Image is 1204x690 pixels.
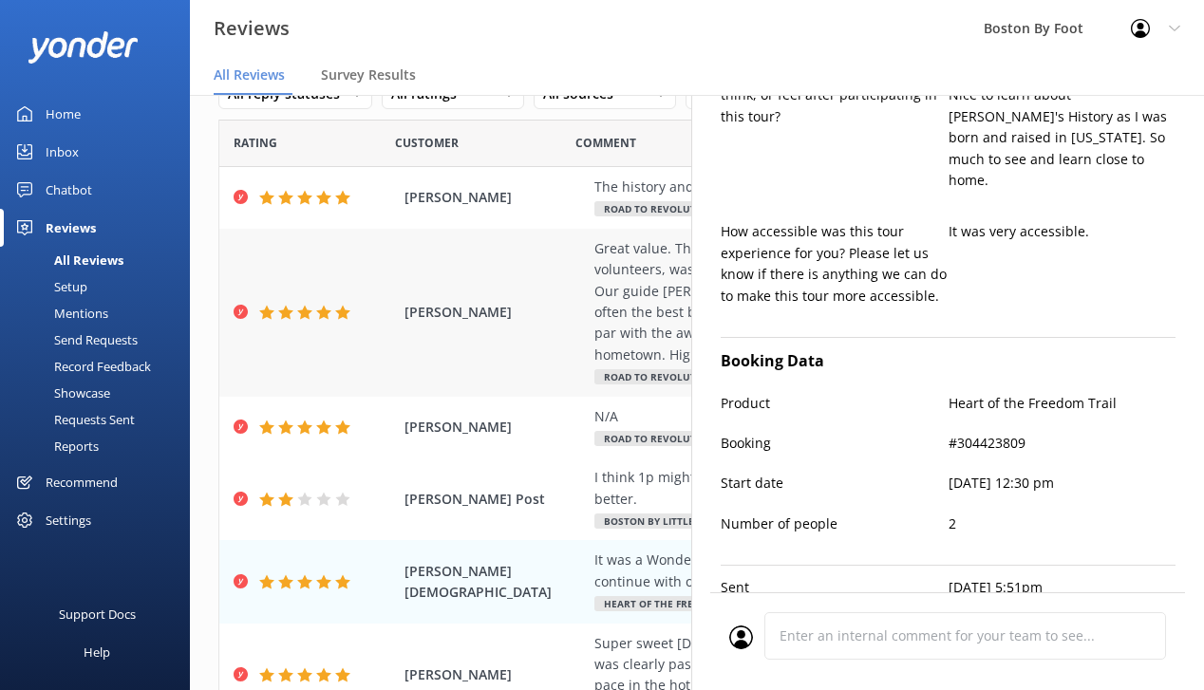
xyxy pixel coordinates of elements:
div: Reports [11,433,99,459]
a: Send Requests [11,326,190,353]
span: [PERSON_NAME][DEMOGRAPHIC_DATA] [404,561,585,604]
div: Requests Sent [11,406,135,433]
span: All Reviews [214,65,285,84]
div: Inbox [46,133,79,171]
span: [PERSON_NAME] [404,417,585,438]
div: Home [46,95,81,133]
p: 2 [949,513,1176,534]
div: Showcase [11,380,110,406]
span: [PERSON_NAME] [404,664,585,685]
a: Mentions [11,300,190,326]
img: user_profile.svg [729,625,753,649]
span: Heart of the Freedom Trail [594,596,762,611]
span: [PERSON_NAME] [404,302,585,323]
a: Requests Sent [11,406,190,433]
p: Sent [721,577,949,598]
span: [PERSON_NAME] Post [404,489,585,510]
div: Mentions [11,300,108,326]
a: Record Feedback [11,353,190,380]
div: It was a Wonderful Tour! Thoroughly enjoyed it. Will most likely continue with other tours too! [594,550,1046,592]
div: Help [84,633,110,671]
span: Date [234,134,277,152]
span: Road to Revolution [594,201,724,216]
div: Reviews [46,209,96,247]
div: Support Docs [59,595,136,633]
span: Survey Results [321,65,416,84]
span: Date [395,134,459,152]
span: Question [575,134,636,152]
div: Send Requests [11,326,138,353]
p: Heart of the Freedom Trail [949,393,1176,414]
p: Booking [721,433,949,454]
span: Road to Revolution [594,431,724,446]
a: Setup [11,273,190,300]
a: All Reviews [11,247,190,273]
p: Number of people [721,513,949,534]
span: Boston By Little Feet [594,513,728,529]
div: The history and buildings [594,177,1046,197]
div: N/A [594,406,1046,427]
a: Reports [11,433,190,459]
p: [DATE] 12:30 pm [949,473,1176,494]
h3: Reviews [214,13,290,44]
a: Showcase [11,380,190,406]
p: Product [721,393,949,414]
img: yonder-white-logo.png [28,31,138,63]
div: Chatbot [46,171,92,209]
div: Record Feedback [11,353,151,380]
p: It was very accessible. [949,221,1176,242]
span: [PERSON_NAME] [404,187,585,208]
p: Start date [721,473,949,494]
p: [DATE] 5:51pm [949,577,1176,598]
div: I think 1p might not be a great time for kids- earlier or later would be better. [594,467,1046,510]
span: Road to Revolution [594,369,724,384]
div: Setup [11,273,87,300]
p: #304423809 [949,433,1176,454]
div: Recommend [46,463,118,501]
div: Great value. This tour, by a non-profit organization whose guides are volunteers, was incredibly ... [594,238,1046,365]
h4: Booking Data [721,349,1176,374]
div: Settings [46,501,91,539]
p: It was a Great Learning Experience. Nice to learn about [PERSON_NAME]'s History as I was born and... [949,64,1176,191]
p: How accessible was this tour experience for you? Please let us know if there is anything we can d... [721,221,949,307]
div: All Reviews [11,247,123,273]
